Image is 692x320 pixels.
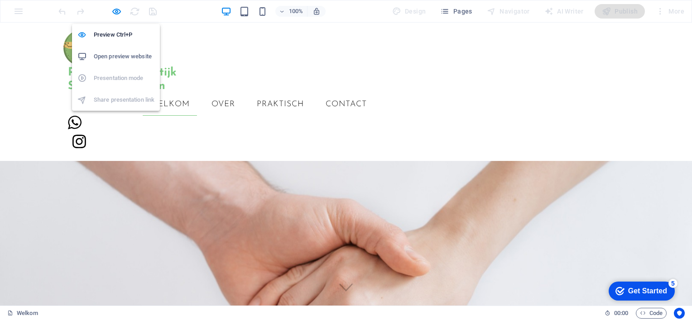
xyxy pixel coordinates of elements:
[275,6,308,17] button: 100%
[620,310,622,316] span: :
[636,308,667,319] button: Code
[7,308,38,319] a: Click to cancel selection. Double-click to open Pages
[27,10,66,18] div: Get Started
[68,43,261,71] h2: Psychologenpraktijk Soul of Evergreen
[674,308,685,319] button: Usercentrics
[204,71,242,93] a: Over
[440,7,472,16] span: Pages
[389,4,430,19] div: Design (Ctrl+Alt+Y)
[437,4,476,19] button: Pages
[250,71,311,93] a: Praktisch
[289,6,303,17] h6: 100%
[312,7,321,15] i: On resize automatically adjust zoom level to fit chosen device.
[605,308,629,319] h6: Session time
[143,71,197,93] a: Welkom
[94,51,154,62] h6: Open preview website
[7,5,73,24] div: Get Started 5 items remaining, 0% complete
[614,308,628,319] span: 00 00
[318,71,374,93] a: Contact
[67,2,76,11] div: 5
[640,308,663,319] span: Code
[94,29,154,40] h6: Preview Ctrl+P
